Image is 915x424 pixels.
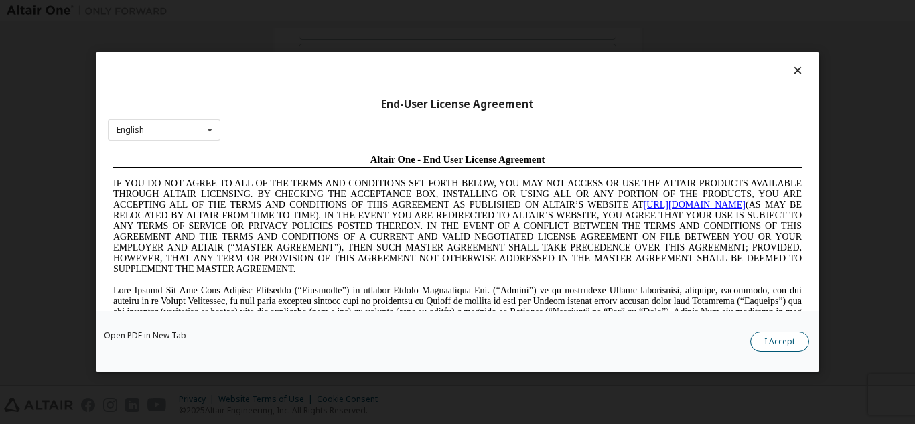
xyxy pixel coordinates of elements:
[5,29,694,125] span: IF YOU DO NOT AGREE TO ALL OF THE TERMS AND CONDITIONS SET FORTH BELOW, YOU MAY NOT ACCESS OR USE...
[5,137,694,232] span: Lore Ipsumd Sit Ame Cons Adipisc Elitseddo (“Eiusmodte”) in utlabor Etdolo Magnaaliqua Eni. (“Adm...
[104,332,186,340] a: Open PDF in New Tab
[536,51,638,61] a: [URL][DOMAIN_NAME]
[108,98,807,111] div: End-User License Agreement
[117,126,144,134] div: English
[263,5,437,16] span: Altair One - End User License Agreement
[750,332,809,352] button: I Accept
